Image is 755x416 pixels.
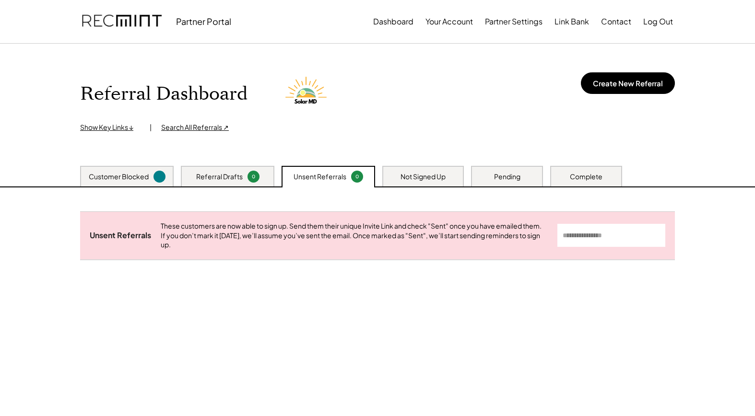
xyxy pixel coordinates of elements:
[643,12,673,31] button: Log Out
[161,221,548,250] div: These customers are now able to sign up. Send them their unique Invite Link and check "Sent" once...
[281,68,334,120] img: Solar%20MD%20LOgo.png
[494,172,520,182] div: Pending
[150,123,152,132] div: |
[176,16,231,27] div: Partner Portal
[80,123,140,132] div: Show Key Links ↓
[581,72,675,94] button: Create New Referral
[294,172,346,182] div: Unsent Referrals
[401,172,446,182] div: Not Signed Up
[161,123,229,132] div: Search All Referrals ↗
[80,83,248,105] h1: Referral Dashboard
[353,173,362,180] div: 0
[89,172,149,182] div: Customer Blocked
[425,12,473,31] button: Your Account
[570,172,602,182] div: Complete
[373,12,413,31] button: Dashboard
[90,231,151,241] div: Unsent Referrals
[485,12,543,31] button: Partner Settings
[601,12,631,31] button: Contact
[82,5,162,38] img: recmint-logotype%403x.png
[249,173,258,180] div: 0
[196,172,243,182] div: Referral Drafts
[554,12,589,31] button: Link Bank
